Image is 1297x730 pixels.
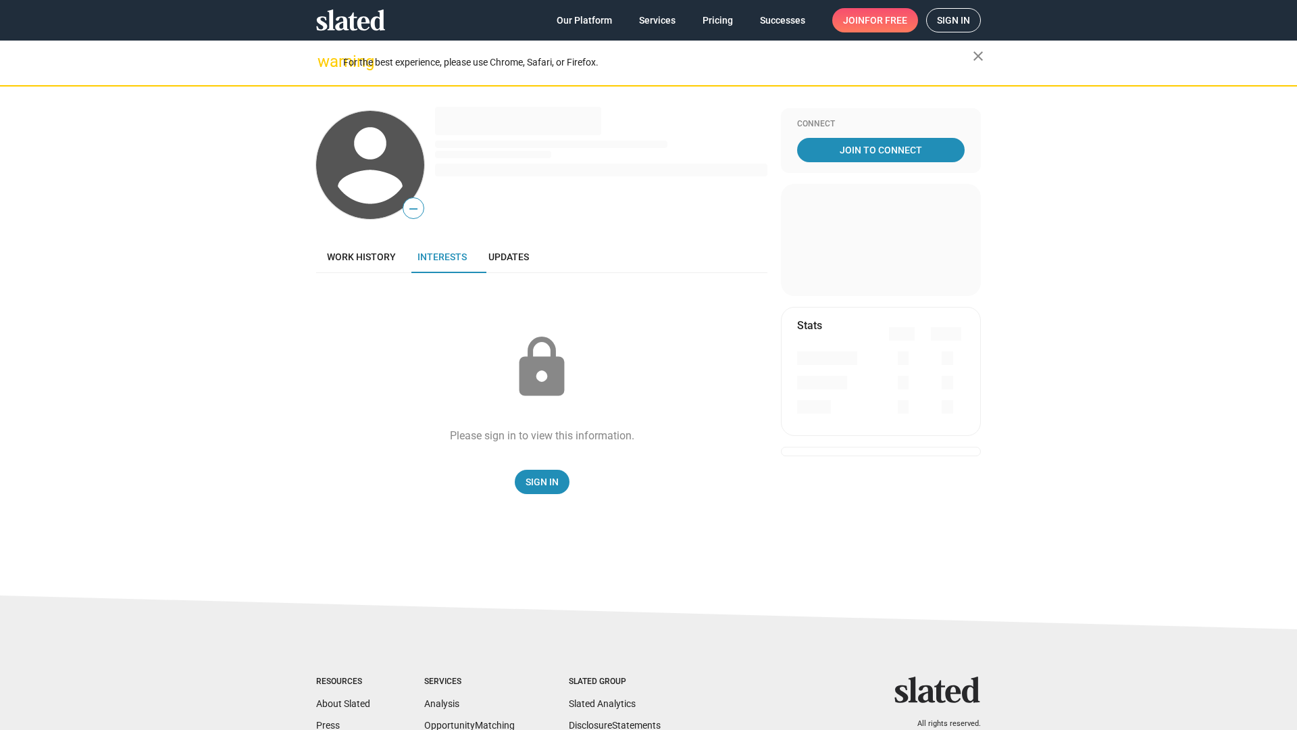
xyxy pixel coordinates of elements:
[970,48,986,64] mat-icon: close
[417,251,467,262] span: Interests
[832,8,918,32] a: Joinfor free
[926,8,981,32] a: Sign in
[797,138,965,162] a: Join To Connect
[424,677,515,687] div: Services
[424,698,459,709] a: Analysis
[526,470,559,494] span: Sign In
[316,677,370,687] div: Resources
[508,334,576,401] mat-icon: lock
[800,138,962,162] span: Join To Connect
[749,8,816,32] a: Successes
[450,429,634,443] div: Please sign in to view this information.
[515,470,569,494] a: Sign In
[937,9,970,32] span: Sign in
[628,8,686,32] a: Services
[478,241,540,273] a: Updates
[639,8,676,32] span: Services
[546,8,623,32] a: Our Platform
[843,8,907,32] span: Join
[865,8,907,32] span: for free
[407,241,478,273] a: Interests
[557,8,612,32] span: Our Platform
[343,53,973,72] div: For the best experience, please use Chrome, Safari, or Firefox.
[327,251,396,262] span: Work history
[569,698,636,709] a: Slated Analytics
[703,8,733,32] span: Pricing
[317,53,334,70] mat-icon: warning
[692,8,744,32] a: Pricing
[797,119,965,130] div: Connect
[488,251,529,262] span: Updates
[760,8,805,32] span: Successes
[403,200,424,218] span: —
[316,698,370,709] a: About Slated
[797,318,822,333] mat-card-title: Stats
[569,677,661,687] div: Slated Group
[316,241,407,273] a: Work history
